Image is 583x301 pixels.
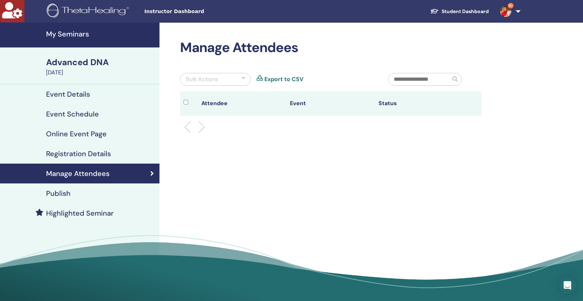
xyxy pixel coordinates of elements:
[430,8,439,14] img: graduation-cap-white.svg
[500,6,511,17] img: default.jpg
[198,91,286,116] th: Attendee
[46,169,110,178] h4: Manage Attendees
[46,30,155,38] h4: My Seminars
[508,3,514,8] span: 9+
[46,90,90,98] h4: Event Details
[47,4,131,19] img: logo.png
[144,8,251,15] span: Instructor Dashboard
[186,75,218,84] div: Bulk Actions
[425,5,494,18] a: Student Dashboard
[46,110,99,118] h4: Event Schedule
[46,56,155,68] div: Advanced DNA
[559,277,576,294] div: Open Intercom Messenger
[46,149,111,158] h4: Registration Details
[180,40,482,56] h2: Manage Attendees
[264,75,303,84] a: Export to CSV
[46,130,107,138] h4: Online Event Page
[286,91,375,116] th: Event
[375,91,464,116] th: Status
[46,209,114,217] h4: Highlighted Seminar
[46,68,155,77] div: [DATE]
[42,56,159,77] a: Advanced DNA[DATE]
[46,189,71,198] h4: Publish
